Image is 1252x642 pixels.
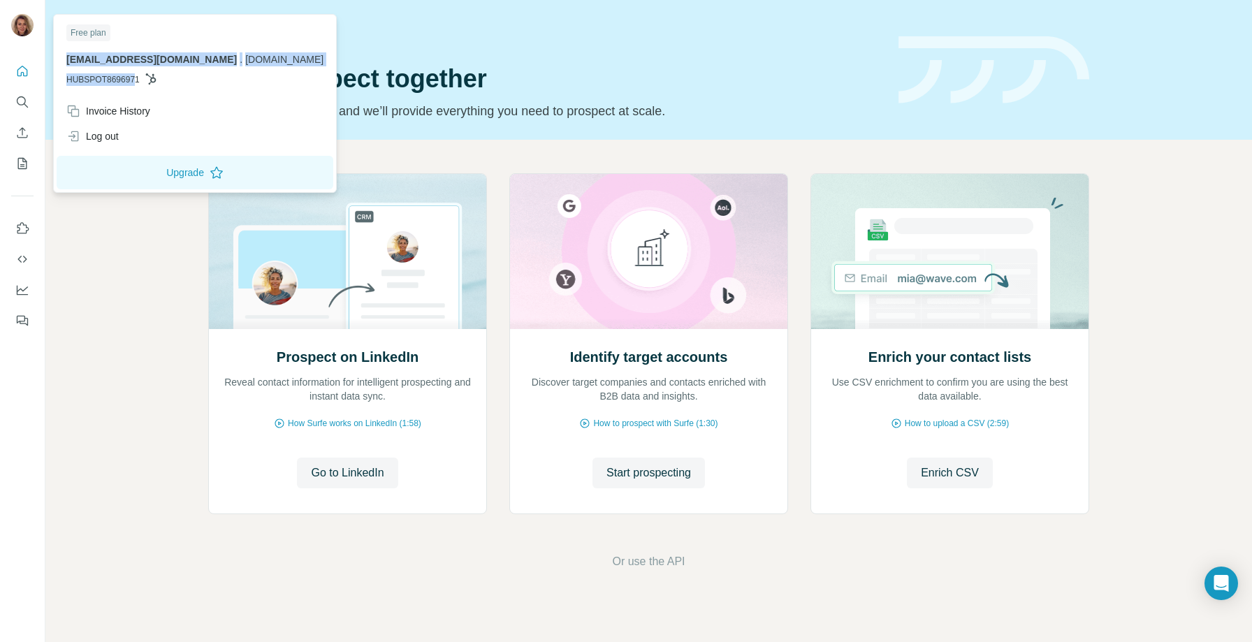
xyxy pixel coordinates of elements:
span: [EMAIL_ADDRESS][DOMAIN_NAME] [66,54,237,65]
span: How Surfe works on LinkedIn (1:58) [288,417,421,430]
img: Prospect on LinkedIn [208,174,487,329]
img: Avatar [11,14,34,36]
div: Log out [66,129,119,143]
p: Reveal contact information for intelligent prospecting and instant data sync. [223,375,472,403]
h2: Identify target accounts [570,347,728,367]
span: How to upload a CSV (2:59) [905,417,1009,430]
div: Invoice History [66,104,150,118]
h1: Let’s prospect together [208,65,882,93]
button: Enrich CSV [11,120,34,145]
p: Pick your starting point and we’ll provide everything you need to prospect at scale. [208,101,882,121]
span: [DOMAIN_NAME] [245,54,323,65]
button: Use Surfe API [11,247,34,272]
button: Enrich CSV [907,458,993,488]
button: Start prospecting [592,458,705,488]
span: Go to LinkedIn [311,465,384,481]
button: Quick start [11,59,34,84]
p: Discover target companies and contacts enriched with B2B data and insights. [524,375,773,403]
h2: Enrich your contact lists [868,347,1031,367]
div: Open Intercom Messenger [1204,567,1238,600]
h2: Prospect on LinkedIn [277,347,418,367]
img: Enrich your contact lists [810,174,1089,329]
button: Dashboard [11,277,34,302]
button: Upgrade [57,156,333,189]
button: My lists [11,151,34,176]
button: Go to LinkedIn [297,458,398,488]
span: How to prospect with Surfe (1:30) [593,417,718,430]
span: Enrich CSV [921,465,979,481]
p: Use CSV enrichment to confirm you are using the best data available. [825,375,1075,403]
button: Search [11,89,34,115]
img: Identify target accounts [509,174,788,329]
span: . [240,54,242,65]
span: Start prospecting [606,465,691,481]
span: HUBSPOT8696971 [66,73,140,86]
button: Use Surfe on LinkedIn [11,216,34,241]
button: Or use the API [612,553,685,570]
div: Quick start [208,26,882,40]
div: Free plan [66,24,110,41]
img: banner [898,36,1089,104]
button: Feedback [11,308,34,333]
